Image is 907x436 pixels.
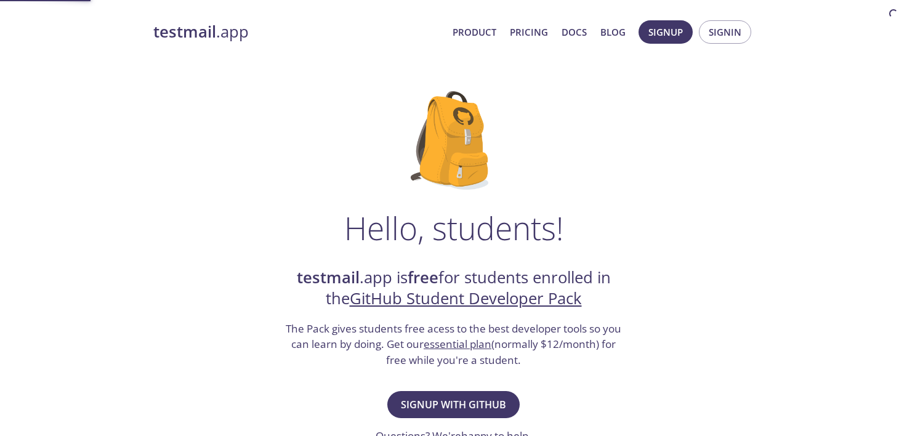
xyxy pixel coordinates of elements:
a: Blog [600,24,626,40]
span: Signup [648,24,683,40]
a: essential plan [424,337,491,351]
h3: The Pack gives students free acess to the best developer tools so you can learn by doing. Get our... [284,321,623,368]
button: Signup [639,20,693,44]
span: Signin [709,24,741,40]
h2: .app is for students enrolled in the [284,267,623,310]
strong: testmail [153,21,216,42]
button: Signup with GitHub [387,391,520,418]
span: Signup with GitHub [401,396,506,413]
img: github-student-backpack.png [411,91,496,190]
a: Pricing [510,24,548,40]
a: GitHub Student Developer Pack [350,288,582,309]
button: Signin [699,20,751,44]
h1: Hello, students! [344,209,563,246]
strong: testmail [297,267,360,288]
a: Docs [562,24,587,40]
a: Product [453,24,496,40]
strong: free [408,267,438,288]
a: testmail.app [153,22,443,42]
